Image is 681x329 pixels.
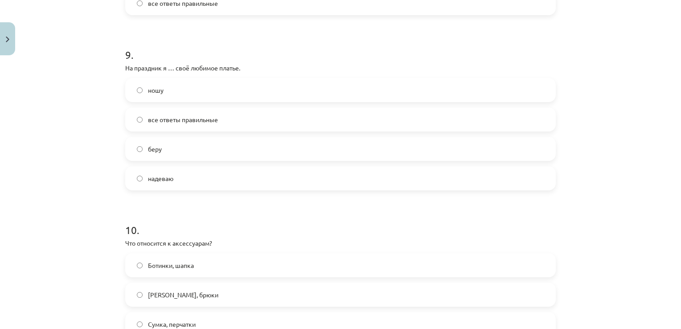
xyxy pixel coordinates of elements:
input: Ботинки, шапка [137,263,143,268]
span: ношу [148,86,164,95]
p: На праздник я … своё любимое платье. [125,63,556,73]
input: Сумка, перчатки [137,321,143,327]
span: [PERSON_NAME], брюки [148,290,218,300]
input: все ответы правильные [137,117,143,123]
input: все ответы правильные [137,0,143,6]
span: Ботинки, шапка [148,261,194,270]
span: беру [148,144,162,154]
h1: 9 . [125,33,556,61]
span: надеваю [148,174,173,183]
img: icon-close-lesson-0947bae3869378f0d4975bcd49f059093ad1ed9edebbc8119c70593378902aed.svg [6,37,9,42]
span: Сумка, перчатки [148,320,196,329]
p: Что относится к аксессуарам? [125,239,556,248]
span: все ответы правильные [148,115,218,124]
input: [PERSON_NAME], брюки [137,292,143,298]
input: ношу [137,87,143,93]
input: беру [137,146,143,152]
input: надеваю [137,176,143,181]
h1: 10 . [125,208,556,236]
